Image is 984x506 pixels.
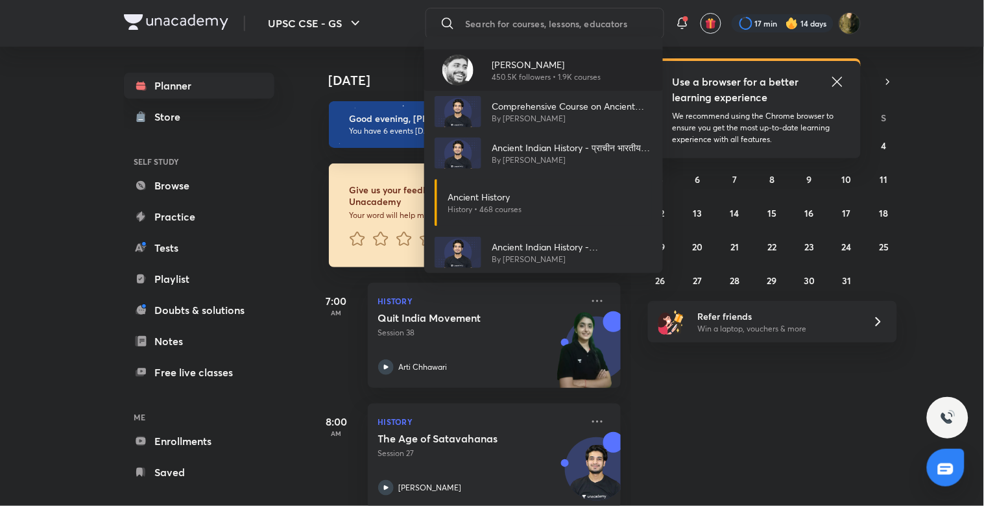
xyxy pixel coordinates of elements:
p: Ancient History [448,190,522,204]
img: Avatar [442,54,474,86]
img: ttu [940,410,955,426]
p: By [PERSON_NAME] [492,254,653,265]
img: Avatar [435,138,481,169]
a: AvatarAncient Indian History - प्राचीन भारतीय इतिहास (Comprehensive Course)By [PERSON_NAME] [424,132,663,174]
p: By [PERSON_NAME] [492,113,653,125]
p: [PERSON_NAME] [492,58,601,71]
img: Avatar [435,96,481,127]
p: History • 468 courses [448,204,522,215]
a: AvatarComprehensive Course on Ancient Indian HistoryBy [PERSON_NAME] [424,91,663,132]
a: Ancient HistoryHistory • 468 courses [424,174,663,232]
img: Avatar [435,237,481,268]
p: By [PERSON_NAME] [492,154,653,166]
a: AvatarAncient Indian History - Comprehensive Course for Prelims and MainsBy [PERSON_NAME] [424,232,663,273]
p: 450.5K followers • 1.9K courses [492,71,601,83]
a: Avatar[PERSON_NAME]450.5K followers • 1.9K courses [424,49,663,91]
p: Ancient Indian History - Comprehensive Course for Prelims and Mains [492,240,653,254]
p: Ancient Indian History - प्राचीन भारतीय इतिहास (Comprehensive Course) [492,141,653,154]
p: Comprehensive Course on Ancient Indian History [492,99,653,113]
